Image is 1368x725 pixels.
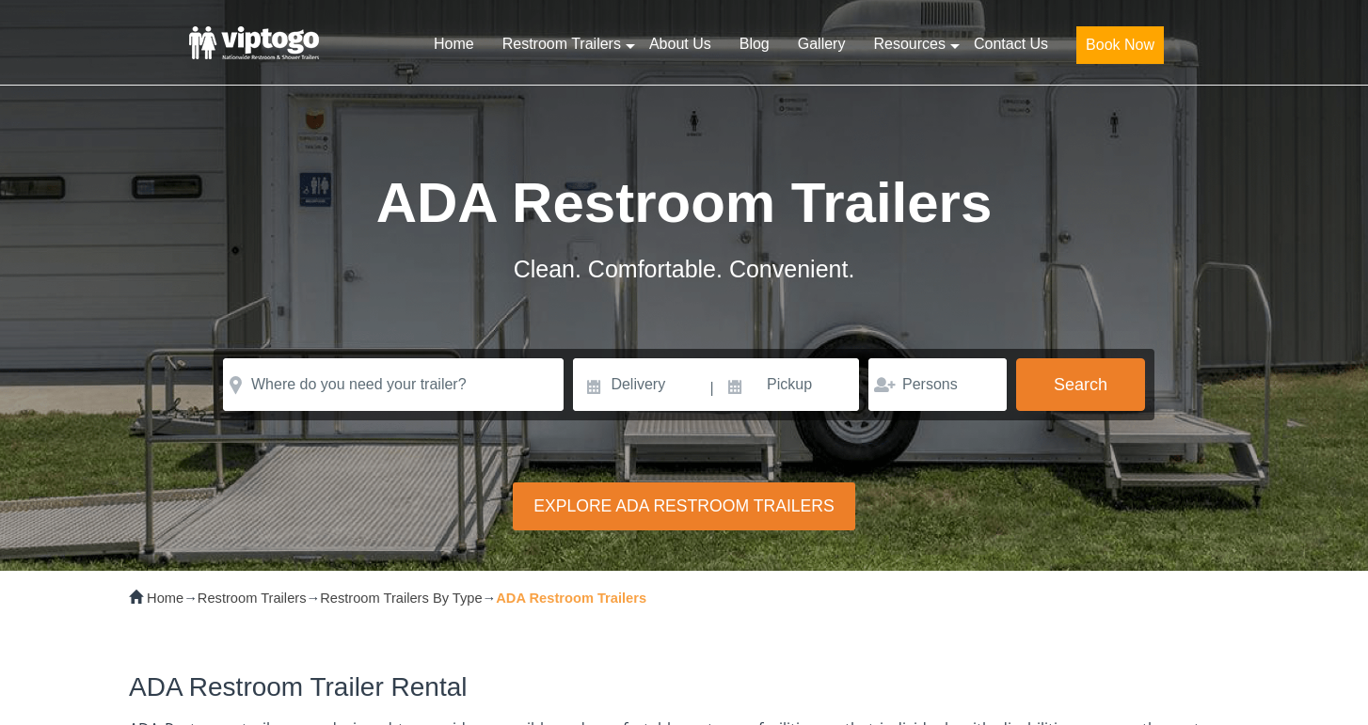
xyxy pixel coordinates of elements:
[513,482,855,530] div: Explore ADA Restroom Trailers
[147,591,646,606] span: → → →
[147,591,183,606] a: Home
[1062,24,1178,75] a: Book Now
[725,24,784,65] a: Blog
[859,24,959,65] a: Resources
[198,591,307,606] a: Restroom Trailers
[1076,26,1164,64] button: Book Now
[868,358,1007,411] input: Persons
[488,24,635,65] a: Restroom Trailers
[514,256,855,282] span: Clean. Comfortable. Convenient.
[376,171,993,234] span: ADA Restroom Trailers
[320,591,482,606] a: Restroom Trailers By Type
[1016,358,1145,411] button: Search
[420,24,488,65] a: Home
[223,358,564,411] input: Where do you need your trailer?
[635,24,725,65] a: About Us
[129,673,1239,702] h2: ADA Restroom Trailer Rental
[573,358,708,411] input: Delivery
[784,24,860,65] a: Gallery
[716,358,859,411] input: Pickup
[960,24,1062,65] a: Contact Us
[496,591,646,606] strong: ADA Restroom Trailers
[1293,650,1368,725] button: Live Chat
[710,358,714,418] span: |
